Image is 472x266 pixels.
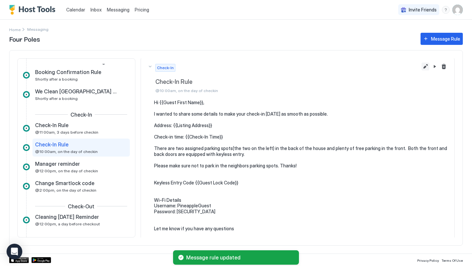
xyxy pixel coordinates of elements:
[107,7,129,12] span: Messaging
[9,26,21,33] div: Breadcrumb
[90,7,102,12] span: Inbox
[35,188,96,193] span: @2:00pm, on the day of checkin
[440,63,448,70] button: Delete message rule
[107,6,129,13] a: Messaging
[35,149,98,154] span: @10:00am, on the day of checkin
[27,27,49,32] span: Breadcrumb
[155,78,448,86] span: Check-In Rule
[155,88,448,93] span: @10:00am, on the day of checkin
[421,33,463,45] button: Message Rule
[35,141,69,148] span: Check-In Rule
[35,180,94,186] span: Change Smartlock code
[7,244,22,259] div: Open Intercom Messenger
[141,57,454,100] button: Check-InCheck-In Rule@10:00am, on the day of checkin
[35,77,78,82] span: Shortly after a booking
[154,100,448,249] pre: Hi {{Guest First Name}}, I wanted to share some details to make your check-in [DATE] as smooth as...
[35,96,78,101] span: Shortly after a booking
[9,27,21,32] span: Home
[422,63,429,70] button: Edit message rule
[35,168,98,173] span: @12:00pm, on the day of checkin
[9,5,58,15] a: Host Tools Logo
[409,7,437,13] span: Invite Friends
[141,100,454,255] section: Check-InCheck-In Rule@10:00am, on the day of checkin
[431,63,439,70] button: Pause Message Rule
[452,5,463,15] div: User profile
[35,161,80,167] span: Manager reminder
[9,34,414,44] span: Four Poles
[442,6,450,14] div: menu
[157,65,174,71] span: Check-In
[35,69,101,75] span: Booking Confirmation Rule
[35,221,100,226] span: @12:00pm, a day before checkout
[35,122,69,128] span: Check-In Rule
[35,88,117,95] span: We Clean [GEOGRAPHIC_DATA] Request
[431,35,460,42] div: Message Rule
[68,203,94,210] span: Check-Out
[66,6,85,13] a: Calendar
[9,26,21,33] a: Home
[35,214,99,220] span: Cleaning [DATE] Reminder
[90,6,102,13] a: Inbox
[66,7,85,12] span: Calendar
[186,254,294,261] span: Message rule updated
[35,130,98,135] span: @11:00am, 3 days before checkin
[70,111,92,118] span: Check-In
[135,7,149,13] span: Pricing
